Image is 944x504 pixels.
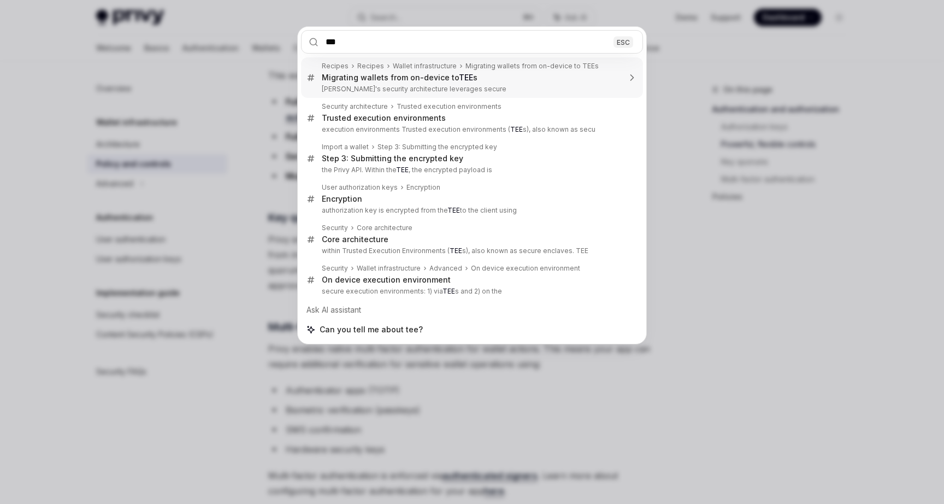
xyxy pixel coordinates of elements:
div: Migrating wallets from on-device to s [322,73,477,83]
div: Step 3: Submitting the encrypted key [322,154,463,163]
div: On device execution environment [322,275,451,285]
div: Step 3: Submitting the encrypted key [377,143,497,151]
p: secure execution environments: 1) via s and 2) on the [322,287,620,296]
b: TEE [510,125,523,133]
p: authorization key is encrypted from the to the client using [322,206,620,215]
b: TEE [396,166,409,174]
div: Import a wallet [322,143,369,151]
div: Ask AI assistant [301,300,643,320]
div: Security [322,224,348,232]
div: Trusted execution environments [397,102,501,111]
div: Advanced [429,264,462,273]
div: Core architecture [322,235,388,244]
span: Can you tell me about tee? [320,324,423,335]
div: Core architecture [357,224,412,232]
div: Migrating wallets from on-device to TEEs [465,62,599,71]
div: Encryption [406,183,440,192]
b: TEE [447,206,460,214]
p: [PERSON_NAME]'s security architecture leverages secure [322,85,620,93]
div: Security [322,264,348,273]
div: Wallet infrastructure [357,264,421,273]
b: TEE [459,73,473,82]
div: Wallet infrastructure [393,62,457,71]
p: within Trusted Execution Environments ( s), also known as secure enclaves. TEE [322,247,620,255]
div: On device execution environment [471,264,580,273]
div: Recipes [322,62,349,71]
div: Encryption [322,194,362,204]
p: the Privy API. Within the , the encrypted payload is [322,166,620,174]
b: TEE [450,247,462,255]
div: ESC [613,36,633,48]
div: Security architecture [322,102,388,111]
div: User authorization keys [322,183,398,192]
div: Recipes [357,62,384,71]
b: TEE [442,287,455,295]
p: execution environments Trusted execution environments ( s), also known as secu [322,125,620,134]
div: Trusted execution environments [322,113,446,123]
